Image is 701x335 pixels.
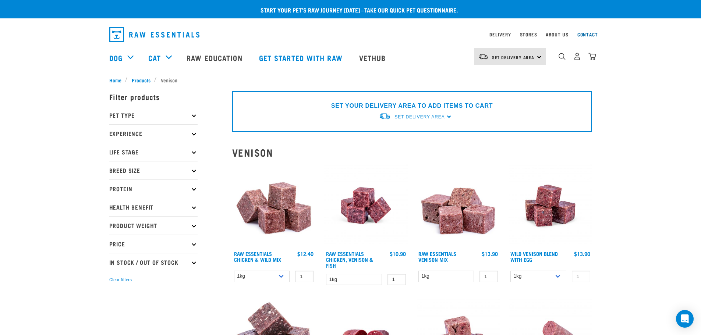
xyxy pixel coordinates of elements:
p: Health Benefit [109,198,198,216]
button: Clear filters [109,277,132,283]
a: Products [128,76,154,84]
div: Open Intercom Messenger [676,310,694,328]
a: Raw Essentials Chicken & Wild Mix [234,252,281,261]
img: home-icon@2x.png [588,53,596,60]
div: $13.90 [482,251,498,257]
a: Stores [520,33,537,36]
a: Cat [148,52,161,63]
nav: dropdown navigation [103,24,598,45]
img: Venison Egg 1616 [509,164,592,247]
p: Price [109,235,198,253]
img: 1113 RE Venison Mix 01 [417,164,500,247]
p: Pet Type [109,106,198,124]
img: van-moving.png [478,53,488,60]
p: Filter products [109,88,198,106]
p: Product Weight [109,216,198,235]
p: Protein [109,179,198,198]
a: Raw Essentials Chicken, Venison & Fish [326,252,373,267]
img: Chicken Venison mix 1655 [324,164,408,247]
img: Raw Essentials Logo [109,27,199,42]
img: user.png [573,53,581,60]
a: Wild Venison Blend with Egg [510,252,558,261]
span: Home [109,76,121,84]
a: Delivery [489,33,511,36]
a: About Us [546,33,568,36]
a: Dog [109,52,123,63]
input: 1 [387,274,406,285]
span: Set Delivery Area [492,56,535,58]
h2: Venison [232,147,592,158]
p: In Stock / Out Of Stock [109,253,198,271]
span: Set Delivery Area [394,114,445,120]
div: $13.90 [574,251,590,257]
p: SET YOUR DELIVERY AREA TO ADD ITEMS TO CART [331,101,493,110]
input: 1 [479,271,498,282]
p: Experience [109,124,198,143]
p: Breed Size [109,161,198,179]
a: Get started with Raw [252,43,352,72]
div: $12.40 [297,251,314,257]
img: Pile Of Cubed Chicken Wild Meat Mix [232,164,316,247]
p: Life Stage [109,143,198,161]
a: Home [109,76,125,84]
span: Products [132,76,151,84]
img: van-moving.png [379,113,391,120]
a: Contact [577,33,598,36]
a: Raw Education [179,43,251,72]
div: $10.90 [390,251,406,257]
nav: breadcrumbs [109,76,592,84]
a: Vethub [352,43,395,72]
a: take our quick pet questionnaire. [364,8,458,11]
input: 1 [295,271,314,282]
input: 1 [572,271,590,282]
a: Raw Essentials Venison Mix [418,252,456,261]
img: home-icon-1@2x.png [559,53,566,60]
